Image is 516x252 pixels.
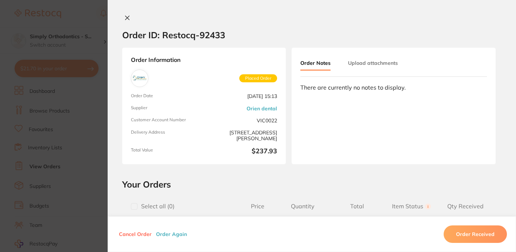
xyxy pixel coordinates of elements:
button: Order Received [444,225,507,243]
span: Supplier [131,105,201,111]
span: Delivery Address [131,130,201,142]
span: Item Status [384,203,439,210]
h2: Your Orders [122,179,501,190]
button: Upload attachments [348,56,398,70]
strong: Order Information [131,56,277,64]
span: VIC0022 [207,117,277,123]
span: Total [330,203,384,210]
span: Price [240,203,276,210]
div: There are currently no notes to display. [300,84,487,91]
h2: Order ID: Restocq- 92433 [122,29,225,40]
span: [DATE] 15:13 [207,93,277,99]
button: Cancel Order [117,231,154,237]
span: Select all ( 0 ) [137,203,175,210]
span: Order Date [131,93,201,99]
a: Orien dental [247,106,277,111]
button: Order Notes [300,56,331,71]
img: Orien dental [133,71,147,85]
button: Order Again [154,231,189,237]
span: Customer Account Number [131,117,201,123]
span: [STREET_ADDRESS][PERSON_NAME] [207,130,277,142]
span: Qty Received [439,203,493,210]
b: $237.93 [207,147,277,155]
span: Placed Order [239,74,277,82]
span: Quantity [276,203,330,210]
span: Total Value [131,147,201,155]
